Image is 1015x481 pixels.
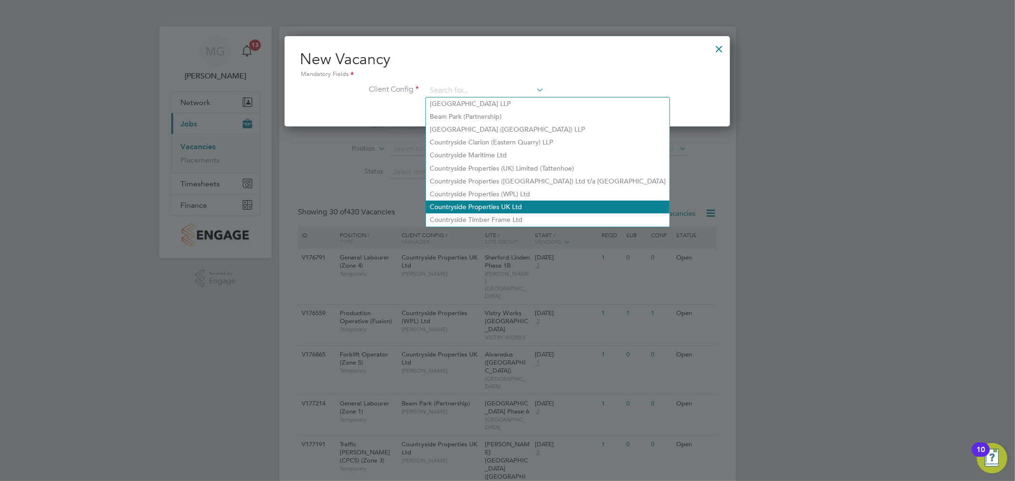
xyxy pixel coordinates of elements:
[426,149,670,162] li: Countryside Maritime Ltd
[426,84,544,98] input: Search for...
[426,123,670,136] li: [GEOGRAPHIC_DATA] ([GEOGRAPHIC_DATA]) LLP
[426,201,670,213] li: Countryside Properties UK Ltd
[426,97,670,110] li: [GEOGRAPHIC_DATA] LLP
[426,188,670,201] li: Countryside Properties (WPL) Ltd
[977,443,1007,473] button: Open Resource Center, 10 new notifications
[426,162,670,175] li: Countryside Properties (UK) Limited (Tattenhoe)
[426,110,670,123] li: Beam Park (Partnership)
[300,69,715,80] div: Mandatory Fields
[426,213,670,226] li: Countryside Timber Frame Ltd
[426,136,670,149] li: Countryside Clarion (Eastern Quarry) LLP
[976,450,985,462] div: 10
[300,85,419,95] label: Client Config
[426,175,670,188] li: Countryside Properties ([GEOGRAPHIC_DATA]) Ltd t/a [GEOGRAPHIC_DATA]
[300,49,715,80] h2: New Vacancy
